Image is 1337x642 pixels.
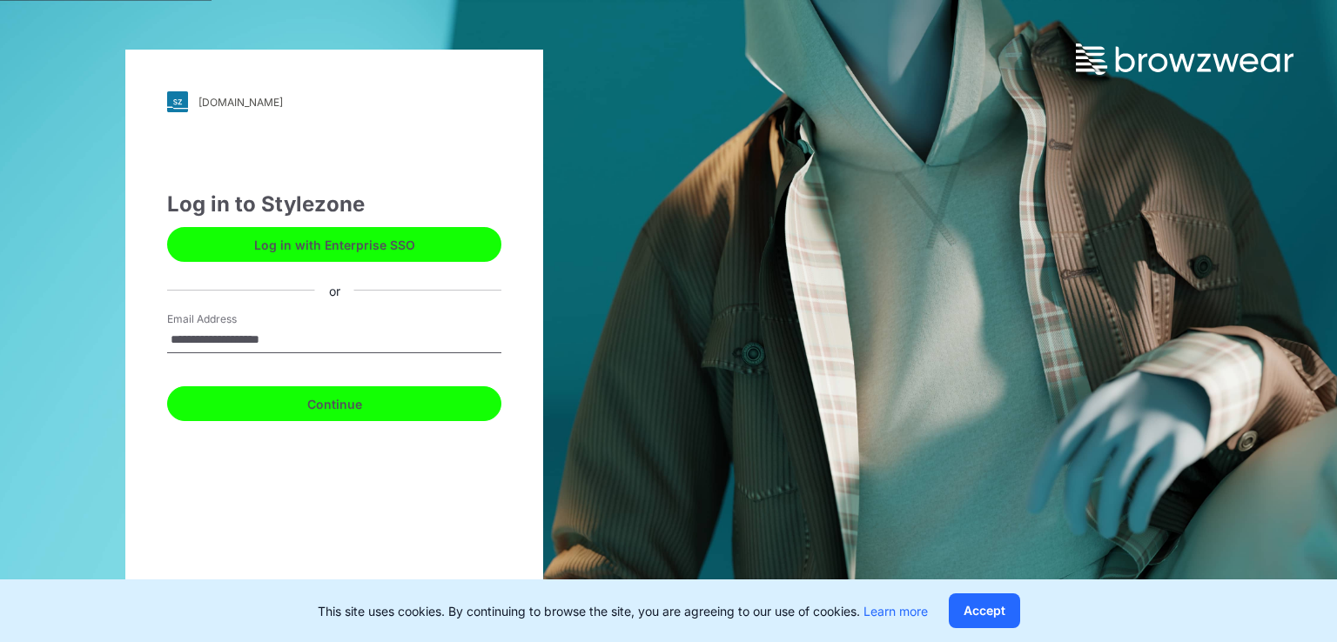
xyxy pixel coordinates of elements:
[167,227,501,262] button: Log in with Enterprise SSO
[863,604,928,619] a: Learn more
[167,91,501,112] a: [DOMAIN_NAME]
[167,91,188,112] img: svg+xml;base64,PHN2ZyB3aWR0aD0iMjgiIGhlaWdodD0iMjgiIHZpZXdCb3g9IjAgMCAyOCAyOCIgZmlsbD0ibm9uZSIgeG...
[949,593,1020,628] button: Accept
[167,386,501,421] button: Continue
[198,96,283,109] div: [DOMAIN_NAME]
[1076,43,1293,75] img: browzwear-logo.73288ffb.svg
[167,189,501,220] div: Log in to Stylezone
[167,311,289,327] label: Email Address
[318,602,928,620] p: This site uses cookies. By continuing to browse the site, you are agreeing to our use of cookies.
[315,281,354,299] div: or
